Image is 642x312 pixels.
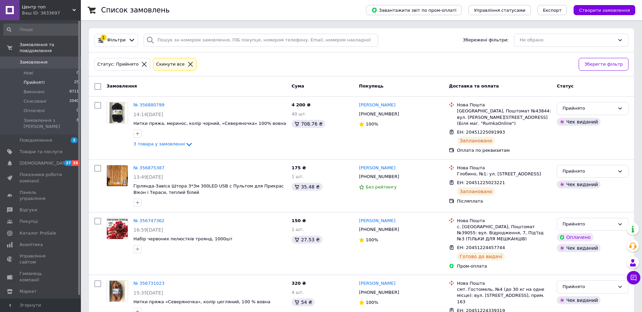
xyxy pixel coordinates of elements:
[292,183,322,191] div: 35.48 ₴
[359,218,395,224] a: [PERSON_NAME]
[520,37,615,44] div: Не обрано
[457,198,551,204] div: Післяплата
[22,4,72,10] span: Центр топ
[457,187,495,196] div: Заплановано
[579,58,629,71] button: Зберегти фільтр
[71,137,78,143] span: 2
[359,102,395,108] a: [PERSON_NAME]
[457,252,505,261] div: Готово до видачі
[106,280,128,302] a: Фото товару
[457,180,505,185] span: ЕН: 20451225023221
[457,286,551,305] div: смт. Гостомель, №4 (до 30 кг на одне місце): вул. [STREET_ADDRESS], прим. 163
[457,102,551,108] div: Нова Пошта
[359,83,384,89] span: Покупець
[133,281,164,286] a: № 356731023
[24,98,47,104] span: Скасовані
[457,224,551,242] div: с. [GEOGRAPHIC_DATA], Поштомат №39055: вул. Відродження, 7, Під'їзд №3 (ТІЛЬКИ ДЛЯ МЕШКАНЦІВ)
[20,160,69,166] span: [DEMOGRAPHIC_DATA]
[292,236,322,244] div: 27.53 ₴
[72,160,80,166] span: 35
[474,8,525,13] span: Управління статусами
[64,160,72,166] span: 37
[100,35,106,41] div: 1
[366,184,397,189] span: Без рейтингу
[449,83,499,89] span: Доставка та оплата
[133,299,270,304] a: Нитки пряжа «Северяночка», колір цегляний, 100 % вовна
[358,225,400,234] div: [PHONE_NUMBER]
[359,165,395,171] a: [PERSON_NAME]
[133,121,286,126] a: Нитки пряжа, меринос, колiр чорний, «Северяночка» 100% вовна
[20,230,56,236] span: Каталог ProSale
[155,61,186,68] div: Cкинути все
[292,227,304,232] span: 1 шт.
[562,168,615,175] div: Прийнято
[24,89,44,95] span: Виконані
[133,174,163,180] span: 13:49[DATE]
[20,242,43,248] span: Аналітика
[557,118,601,126] div: Чек виданий
[292,290,304,295] span: 4 шт.
[557,244,601,252] div: Чек виданий
[133,102,164,107] a: № 356880799
[292,111,306,116] span: 40 шт.
[292,218,306,223] span: 150 ₴
[457,165,551,171] div: Нова Пошта
[96,61,140,68] div: Статус: Прийнято
[468,5,531,15] button: Управління статусами
[292,120,325,128] div: 708.76 ₴
[457,147,551,153] div: Оплата по реквизитам
[3,24,80,36] input: Пошук
[24,117,77,130] span: Замовлення з [PERSON_NAME]
[292,174,304,179] span: 1 шт.
[144,34,378,47] input: Пошук за номером замовлення, ПІБ покупця, номером телефону, Email, номером накладної
[77,70,79,76] span: 0
[133,165,164,170] a: № 356875387
[574,5,635,15] button: Створити замовлення
[457,171,551,177] div: Глобино, №1: ул. [STREET_ADDRESS]
[20,288,37,294] span: Маркет
[358,172,400,181] div: [PHONE_NUMBER]
[133,141,193,146] a: 3 товара у замовленні
[366,237,378,242] span: 100%
[20,172,62,184] span: Показники роботи компанії
[20,137,52,143] span: Повідомлення
[69,98,79,104] span: 2040
[292,298,315,306] div: 54 ₴
[133,290,163,296] span: 15:35[DATE]
[20,149,62,155] span: Товари та послуги
[77,108,79,114] span: 0
[366,300,378,305] span: 100%
[457,280,551,286] div: Нова Пошта
[359,280,395,287] a: [PERSON_NAME]
[562,221,615,228] div: Прийнято
[457,218,551,224] div: Нова Пошта
[106,83,137,89] span: Замовлення
[20,42,81,54] span: Замовлення та повідомлення
[557,180,601,188] div: Чек виданий
[101,6,170,14] h1: Список замовлень
[292,281,306,286] span: 320 ₴
[110,102,125,123] img: Фото товару
[107,218,128,239] img: Фото товару
[106,102,128,124] a: Фото товару
[20,253,62,265] span: Управління сайтом
[133,218,164,223] a: № 356747362
[106,165,128,186] a: Фото товару
[538,5,567,15] button: Експорт
[22,10,81,16] div: Ваш ID: 3633697
[627,271,640,284] button: Чат з покупцем
[133,227,163,233] span: 16:59[DATE]
[20,59,48,65] span: Замовлення
[106,218,128,239] a: Фото товару
[133,183,284,195] a: Гірлянда-Завіса Штора 3*3м 300LED USB c Пультом для Прикрас Вікон і Тераси, теплий білий
[463,37,509,43] span: Збережені фільтри:
[562,283,615,290] div: Прийнято
[457,245,505,250] span: ЕН: 20451224457744
[457,108,551,127] div: [GEOGRAPHIC_DATA], Поштомат №43844: вул. [PERSON_NAME][STREET_ADDRESS] (Біля маг. "RumkaOnline")
[133,236,233,241] a: Набір червоних пелюстків троянд, 1000шт
[292,165,306,170] span: 175 ₴
[107,165,128,186] img: Фото товару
